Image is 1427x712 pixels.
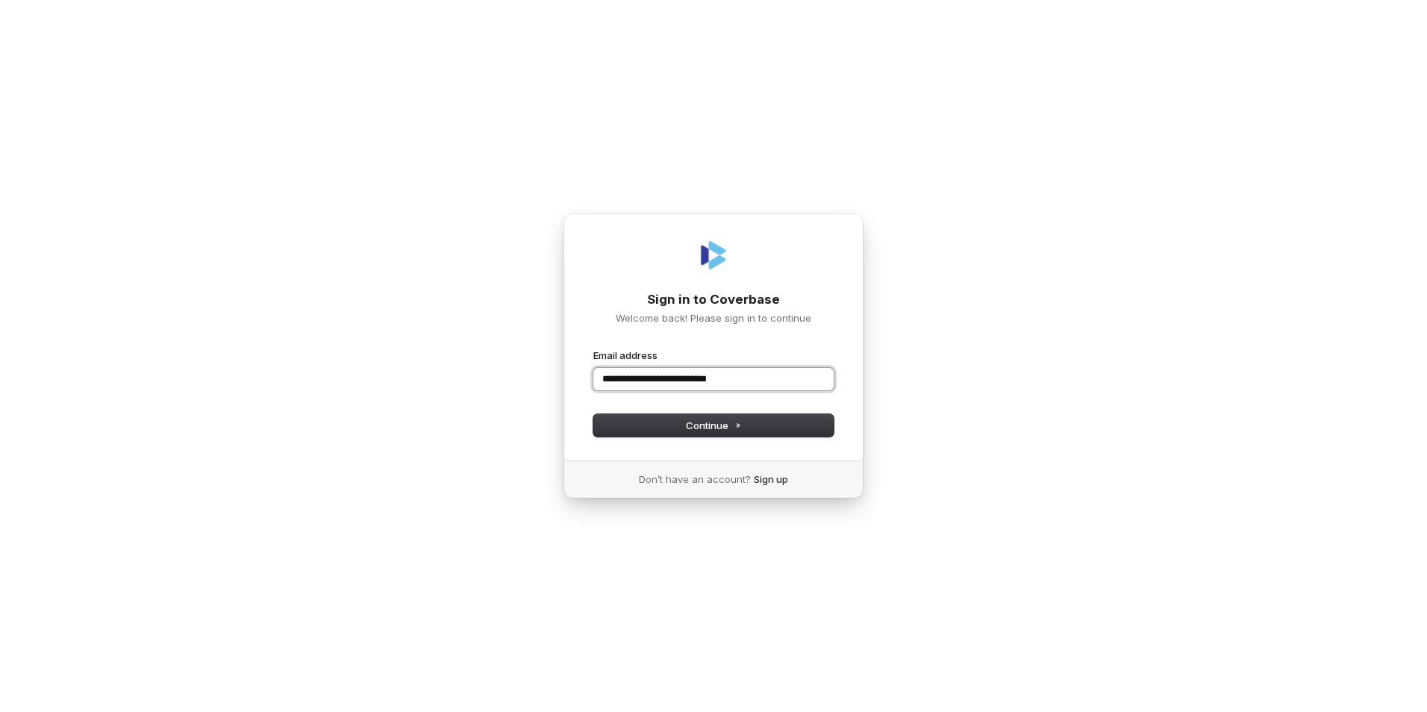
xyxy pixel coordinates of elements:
[593,311,834,325] p: Welcome back! Please sign in to continue
[754,472,788,486] a: Sign up
[593,349,658,362] label: Email address
[639,472,751,486] span: Don’t have an account?
[593,291,834,309] h1: Sign in to Coverbase
[696,237,731,273] img: Coverbase
[686,419,742,432] span: Continue
[593,414,834,437] button: Continue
